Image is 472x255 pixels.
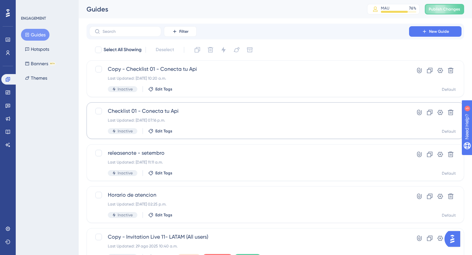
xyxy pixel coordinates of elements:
[148,87,172,92] button: Edit Tags
[118,87,133,92] span: Inactive
[46,3,48,9] div: 5
[118,170,133,176] span: Inactive
[179,29,188,34] span: Filter
[381,6,389,11] div: MAU
[442,213,456,218] div: Default
[155,212,172,218] span: Edit Tags
[108,244,390,249] div: Last Updated: 29 ago 2025 10:40 a.m.
[108,107,390,115] span: Checklist 01 - Conecta tu Api
[409,26,462,37] button: New Guide
[21,58,59,69] button: BannersBETA
[444,229,464,249] iframe: UserGuiding AI Assistant Launcher
[409,6,416,11] div: 76 %
[442,129,456,134] div: Default
[108,65,390,73] span: Copy - Checklist 01 - Conecta tu Api
[118,212,133,218] span: Inactive
[155,87,172,92] span: Edit Tags
[155,170,172,176] span: Edit Tags
[103,29,156,34] input: Search
[21,43,53,55] button: Hotspots
[148,170,172,176] button: Edit Tags
[429,29,449,34] span: New Guide
[108,118,390,123] div: Last Updated: [DATE] 07:16 p.m.
[148,212,172,218] button: Edit Tags
[87,5,351,14] div: Guides
[15,2,41,10] span: Need Help?
[148,128,172,134] button: Edit Tags
[108,191,390,199] span: Horario de atencion
[108,202,390,207] div: Last Updated: [DATE] 02:25 p.m.
[155,128,172,134] span: Edit Tags
[118,128,133,134] span: Inactive
[108,149,390,157] span: releasenote - setembro
[442,171,456,176] div: Default
[21,16,46,21] div: ENGAGEMENT
[104,46,142,54] span: Select All Showing
[21,72,51,84] button: Themes
[164,26,197,37] button: Filter
[108,233,390,241] span: Copy - Invitation Live 11- LATAM (All users)
[21,29,49,41] button: Guides
[429,7,460,12] span: Publish Changes
[156,46,174,54] span: Deselect
[108,76,390,81] div: Last Updated: [DATE] 10:20 a.m.
[442,87,456,92] div: Default
[49,62,55,65] div: BETA
[425,4,464,14] button: Publish Changes
[108,160,390,165] div: Last Updated: [DATE] 11:11 a.m.
[150,44,180,56] button: Deselect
